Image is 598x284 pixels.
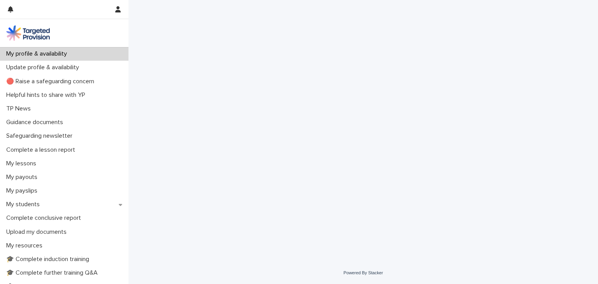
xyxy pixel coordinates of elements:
img: M5nRWzHhSzIhMunXDL62 [6,25,50,41]
p: TP News [3,105,37,112]
p: My students [3,201,46,208]
p: My payslips [3,187,44,195]
p: Safeguarding newsletter [3,132,79,140]
p: Helpful hints to share with YP [3,91,91,99]
p: My resources [3,242,49,249]
p: Complete conclusive report [3,214,87,222]
p: Guidance documents [3,119,69,126]
p: My profile & availability [3,50,73,58]
p: Complete a lesson report [3,146,81,154]
p: Upload my documents [3,228,73,236]
p: 🎓 Complete further training Q&A [3,269,104,277]
p: My lessons [3,160,42,167]
p: 🔴 Raise a safeguarding concern [3,78,100,85]
p: My payouts [3,174,44,181]
p: 🎓 Complete induction training [3,256,95,263]
a: Powered By Stacker [343,270,383,275]
p: Update profile & availability [3,64,85,71]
